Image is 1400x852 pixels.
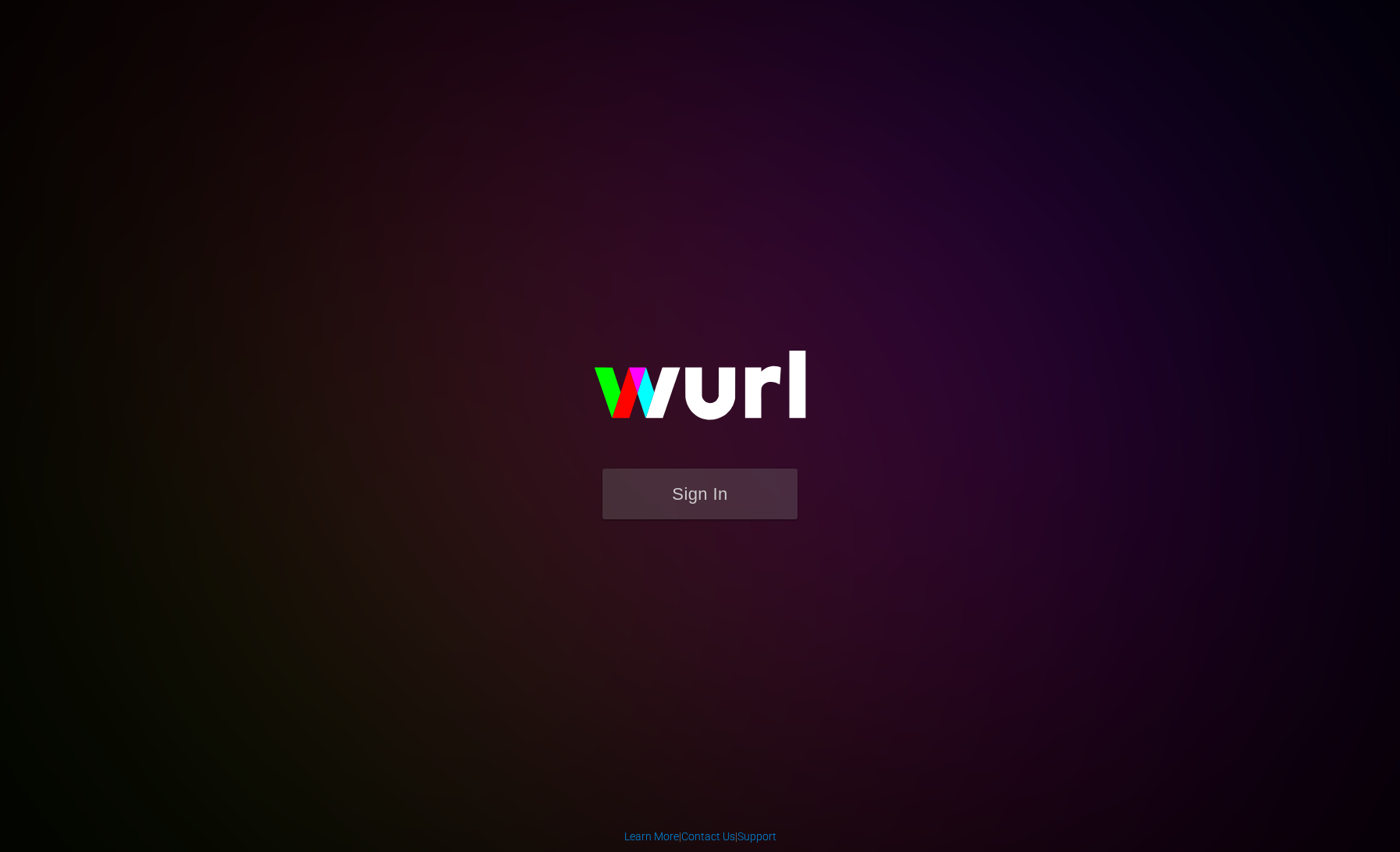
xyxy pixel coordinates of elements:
div: | | [624,829,776,844]
a: Contact Us [681,830,735,843]
a: Support [737,830,776,843]
button: Sign In [602,469,798,519]
a: Learn More [624,830,679,843]
img: wurl-logo-on-black-223613ac3d8ba8fe6dc639794a292ebdb59501304c7dfd60c99c58986ef67473.svg [544,317,856,469]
